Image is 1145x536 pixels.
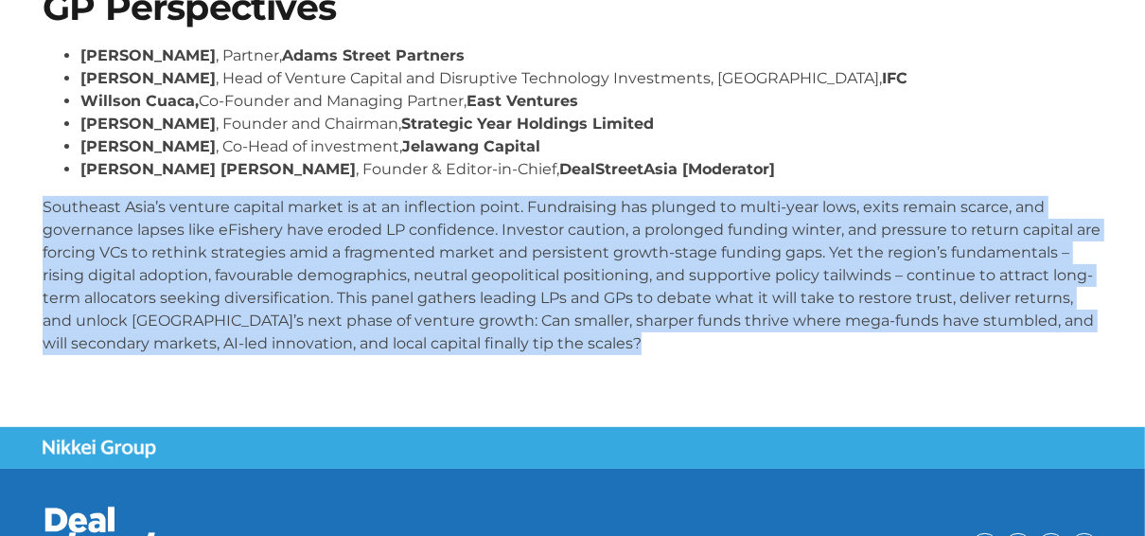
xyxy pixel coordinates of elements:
[80,137,216,155] strong: [PERSON_NAME]
[80,135,1102,158] li: , Co-Head of investment,
[882,69,907,87] strong: IFC
[80,45,1102,67] li: , Partner,
[43,196,1102,355] p: Southeast Asia’s venture capital market is at an inflection point. Fundraising has plunged to mul...
[80,46,216,64] strong: [PERSON_NAME]
[467,92,578,110] strong: East Ventures
[80,67,1102,90] li: , Head of Venture Capital and Disruptive Technology Investments, [GEOGRAPHIC_DATA],
[80,158,1102,181] li: , Founder & Editor-in-Chief,
[80,90,1102,113] li: Co-Founder and Managing Partner,
[80,92,199,110] strong: Willson Cuaca,
[43,439,156,458] img: Nikkei Group
[559,160,775,178] strong: DealStreetAsia [Moderator]
[402,137,540,155] strong: Jelawang Capital
[80,115,216,133] strong: [PERSON_NAME]
[282,46,465,64] strong: Adams Street Partners
[401,115,654,133] strong: Strategic Year Holdings Limited
[80,160,356,178] strong: [PERSON_NAME] [PERSON_NAME]
[80,69,216,87] strong: [PERSON_NAME]
[80,113,1102,135] li: , Founder and Chairman,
